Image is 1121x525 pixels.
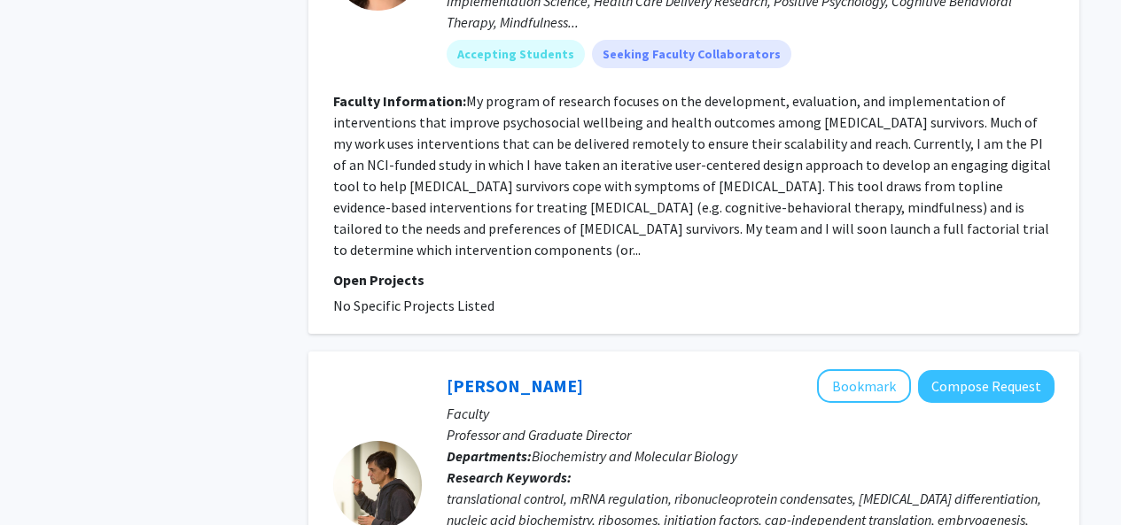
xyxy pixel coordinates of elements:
[333,269,1055,290] p: Open Projects
[447,424,1055,445] p: Professor and Graduate Director
[447,403,1055,424] p: Faculty
[447,447,532,465] b: Departments:
[333,92,466,110] b: Faculty Information:
[447,40,585,68] mat-chip: Accepting Students
[592,40,791,68] mat-chip: Seeking Faculty Collaborators
[532,447,737,465] span: Biochemistry and Molecular Biology
[333,92,1051,259] fg-read-more: My program of research focuses on the development, evaluation, and implementation of intervention...
[918,370,1055,403] button: Compose Request to Brett Keiper
[447,374,583,397] a: [PERSON_NAME]
[447,468,572,486] b: Research Keywords:
[333,297,494,314] span: No Specific Projects Listed
[13,445,75,512] iframe: Chat
[817,369,911,403] button: Add Brett Keiper to Bookmarks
